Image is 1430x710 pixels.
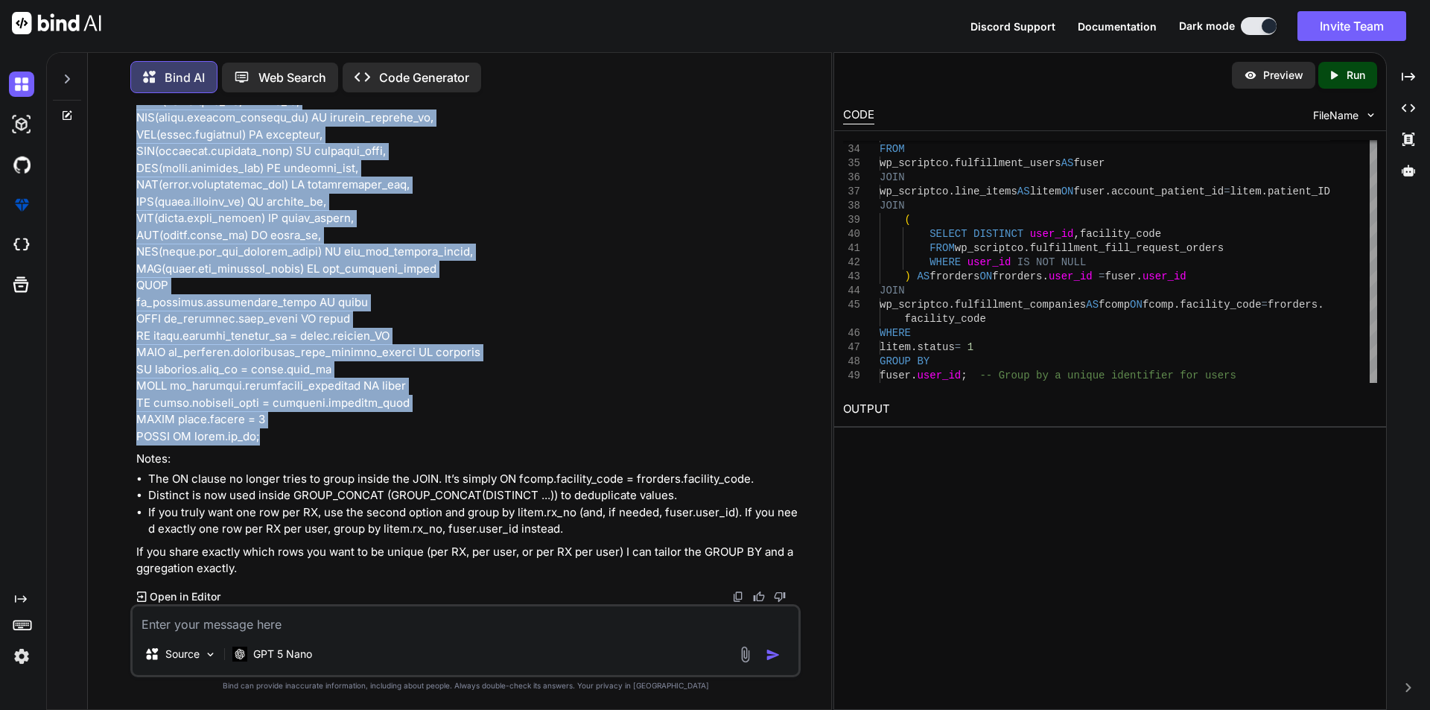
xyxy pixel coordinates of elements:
[929,256,961,268] span: WHERE
[1029,228,1073,240] span: user_id
[970,19,1055,34] button: Discord Support
[843,107,874,124] div: CODE
[150,589,220,604] p: Open in Editor
[1036,256,1055,268] span: NOT
[1143,299,1174,311] span: fcomp
[917,355,929,367] span: BY
[1230,186,1261,197] span: litem
[880,341,911,353] span: litem
[1105,186,1110,197] span: .
[1086,299,1099,311] span: AS
[970,20,1055,33] span: Discord Support
[1029,186,1061,197] span: litem
[253,647,312,662] p: GPT 5 Nano
[732,591,744,603] img: copy
[1130,299,1143,311] span: ON
[843,369,860,383] div: 49
[1268,186,1330,197] span: patient_ID
[774,591,786,603] img: dislike
[929,242,955,254] span: FROM
[165,69,205,86] p: Bind AI
[1073,186,1105,197] span: fuser
[843,227,860,241] div: 40
[911,370,917,381] span: .
[954,341,960,353] span: =
[843,340,860,355] div: 47
[843,199,860,213] div: 38
[204,648,217,661] img: Pick Models
[1029,242,1223,254] span: fulfillment_fill_request_orders
[967,341,973,353] span: 1
[766,647,781,662] img: icon
[954,242,1023,254] span: wp_scriptco
[1268,299,1318,311] span: frorders
[1224,186,1230,197] span: =
[904,214,910,226] span: (
[1042,270,1048,282] span: .
[1244,69,1257,82] img: preview
[880,299,948,311] span: wp_scriptco
[1263,68,1303,83] p: Preview
[880,285,905,297] span: JOIN
[1078,20,1157,33] span: Documentation
[1318,299,1323,311] span: .
[1061,256,1086,268] span: NULL
[1179,19,1235,34] span: Dark mode
[1261,299,1267,311] span: =
[929,228,967,240] span: SELECT
[880,355,911,367] span: GROUP
[880,370,911,381] span: fuser
[165,647,200,662] p: Source
[9,112,34,137] img: darkAi-studio
[880,186,948,197] span: wp_scriptco
[1297,11,1406,41] button: Invite Team
[9,192,34,218] img: premium
[258,69,326,86] p: Web Search
[1073,157,1105,169] span: fuser
[967,256,1011,268] span: user_id
[843,284,860,298] div: 44
[9,152,34,177] img: githubDark
[917,341,954,353] span: status
[911,341,917,353] span: .
[904,313,985,325] span: facility_code
[843,355,860,369] div: 48
[1180,299,1261,311] span: facility_code
[136,451,798,468] p: Notes:
[148,504,798,538] li: If you truly want one row per RX, use the second option and group by litem.rx_no (and, if needed,...
[148,487,798,504] li: Distinct is now used inside GROUP_CONCAT (GROUP_CONCAT(DISTINCT ...)) to deduplicate values.
[843,270,860,284] div: 43
[9,232,34,258] img: cloudideIcon
[843,213,860,227] div: 39
[1261,186,1267,197] span: .
[1174,299,1180,311] span: .
[880,171,905,183] span: JOIN
[948,157,954,169] span: .
[1078,19,1157,34] button: Documentation
[1080,228,1161,240] span: facility_code
[12,12,101,34] img: Bind AI
[843,326,860,340] div: 46
[954,157,1061,169] span: fulfillment_users
[1136,270,1142,282] span: .
[1347,68,1365,83] p: Run
[1023,242,1029,254] span: .
[737,646,754,663] img: attachment
[954,186,1017,197] span: line_items
[948,186,954,197] span: .
[973,228,1023,240] span: DISTINCT
[929,270,979,282] span: frorders
[1061,186,1073,197] span: ON
[961,370,967,381] span: ;
[136,544,798,577] p: If you share exactly which rows you want to be unique (per RX, per user, or per RX per user) I ca...
[843,241,860,256] div: 41
[232,647,247,661] img: GPT 5 Nano
[954,299,1085,311] span: fulfillment_companies
[1049,270,1093,282] span: user_id
[1313,108,1358,123] span: FileName
[1061,157,1073,169] span: AS
[1073,228,1079,240] span: ,
[904,270,910,282] span: )
[880,327,911,339] span: WHERE
[1143,270,1186,282] span: user_id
